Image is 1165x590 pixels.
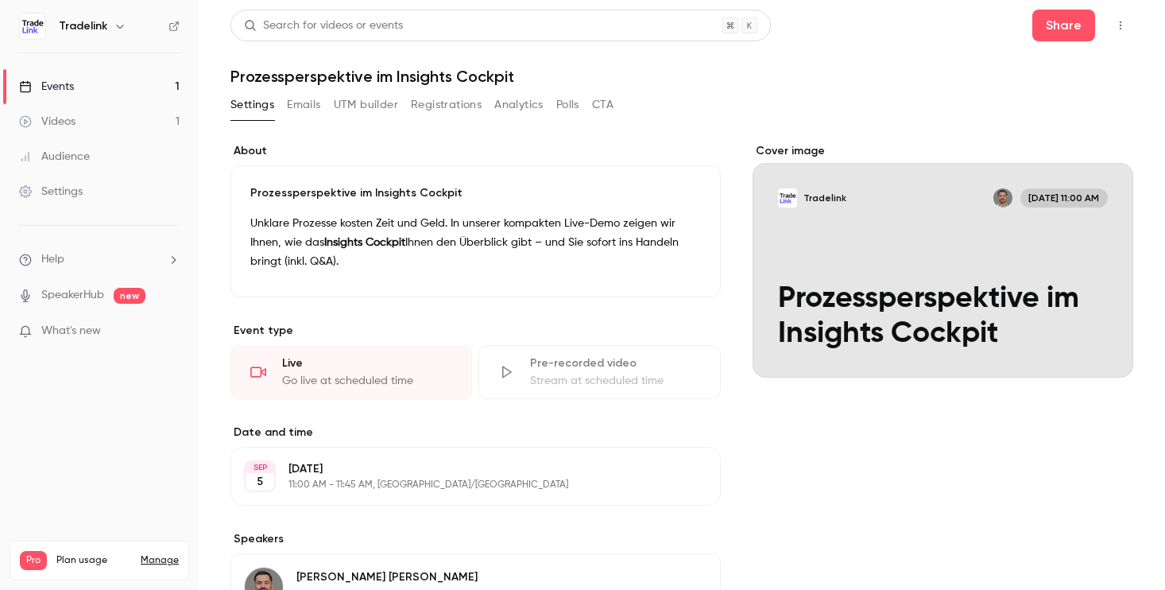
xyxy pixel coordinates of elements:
[19,149,90,165] div: Audience
[334,92,398,118] button: UTM builder
[530,355,700,371] div: Pre-recorded video
[230,67,1133,86] h1: Prozessperspektive im Insights Cockpit
[230,143,721,159] label: About
[41,323,101,340] span: What's new
[287,92,320,118] button: Emails
[1032,10,1095,41] button: Share
[19,251,180,268] li: help-dropdown-opener
[282,373,452,389] div: Go live at scheduled time
[411,92,482,118] button: Registrations
[41,287,104,304] a: SpeakerHub
[753,143,1134,159] label: Cover image
[114,288,145,304] span: new
[250,185,701,201] p: Prozessperspektive im Insights Cockpit
[250,214,701,271] p: Unklare Prozesse kosten Zeit und Geld. In unserer kompakten Live-Demo zeigen wir Ihnen, wie das I...
[288,479,637,491] p: 11:00 AM - 11:45 AM, [GEOGRAPHIC_DATA]/[GEOGRAPHIC_DATA]
[244,17,403,34] div: Search for videos or events
[530,373,700,389] div: Stream at scheduled time
[230,92,274,118] button: Settings
[556,92,579,118] button: Polls
[161,324,180,339] iframe: Noticeable Trigger
[753,143,1134,378] section: Cover image
[282,355,452,371] div: Live
[230,531,721,547] label: Speakers
[41,251,64,268] span: Help
[296,569,494,585] p: [PERSON_NAME] [PERSON_NAME]
[20,551,47,570] span: Pro
[19,114,75,130] div: Videos
[324,237,405,248] strong: Insights Cockpit
[257,474,263,490] p: 5
[56,554,131,567] span: Plan usage
[288,461,637,477] p: [DATE]
[19,79,74,95] div: Events
[230,425,721,441] label: Date and time
[478,345,720,399] div: Pre-recorded videoStream at scheduled time
[230,345,472,399] div: LiveGo live at scheduled time
[592,92,613,118] button: CTA
[230,323,721,339] p: Event type
[141,554,179,567] a: Manage
[59,18,107,34] h6: Tradelink
[246,462,274,473] div: SEP
[20,14,45,39] img: Tradelink
[19,184,83,200] div: Settings
[494,92,544,118] button: Analytics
